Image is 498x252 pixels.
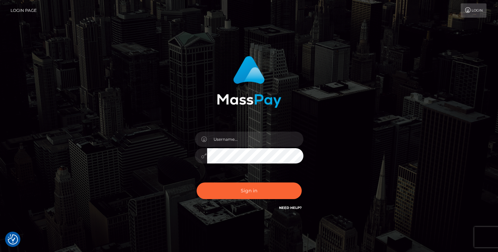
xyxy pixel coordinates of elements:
[461,3,486,18] a: Login
[197,182,302,199] button: Sign in
[11,3,37,18] a: Login Page
[8,234,18,245] img: Revisit consent button
[217,56,281,108] img: MassPay Login
[207,132,303,147] input: Username...
[8,234,18,245] button: Consent Preferences
[279,206,302,210] a: Need Help?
